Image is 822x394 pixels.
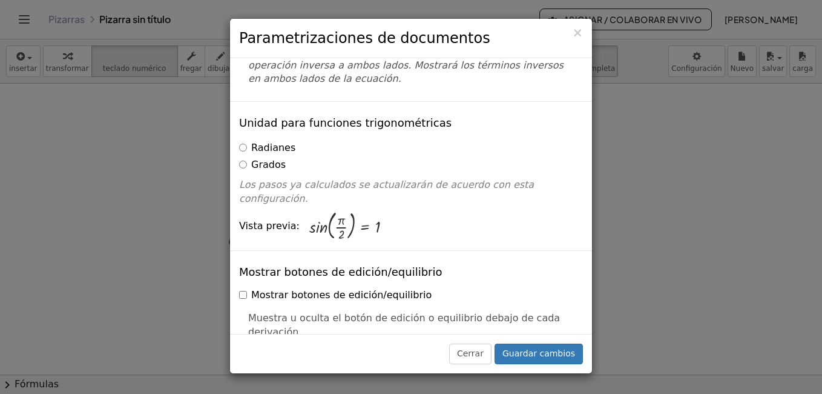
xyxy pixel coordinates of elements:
font: Mostrar botones de edición/equilibrio [251,289,432,301]
font: Radianes [251,142,295,153]
p: Los pasos ya calculados se actualizarán de acuerdo con esta configuración. [239,178,583,206]
p: Arrastre un término a través del signo igual para aplicar la operación inversa a ambos lados. Mos... [248,45,574,87]
span: × [572,25,583,40]
button: Guardar cambios [495,344,583,364]
input: Mostrar botones de edición/equilibrio [239,291,247,299]
font: Grados [251,159,286,170]
h4: Mostrar botones de edición/equilibrio [239,266,442,278]
button: Cerrar [572,27,583,39]
input: Radianes [239,144,247,152]
h4: Unidad para funciones trigonométricas [239,117,452,129]
button: Cerrar [449,344,492,364]
span: Vista previa: [239,219,300,233]
p: Muestra u oculta el botón de edición o equilibrio debajo de cada derivación. [248,312,574,339]
h3: Parametrizaciones de documentos [239,28,583,48]
input: Grados [239,161,247,169]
